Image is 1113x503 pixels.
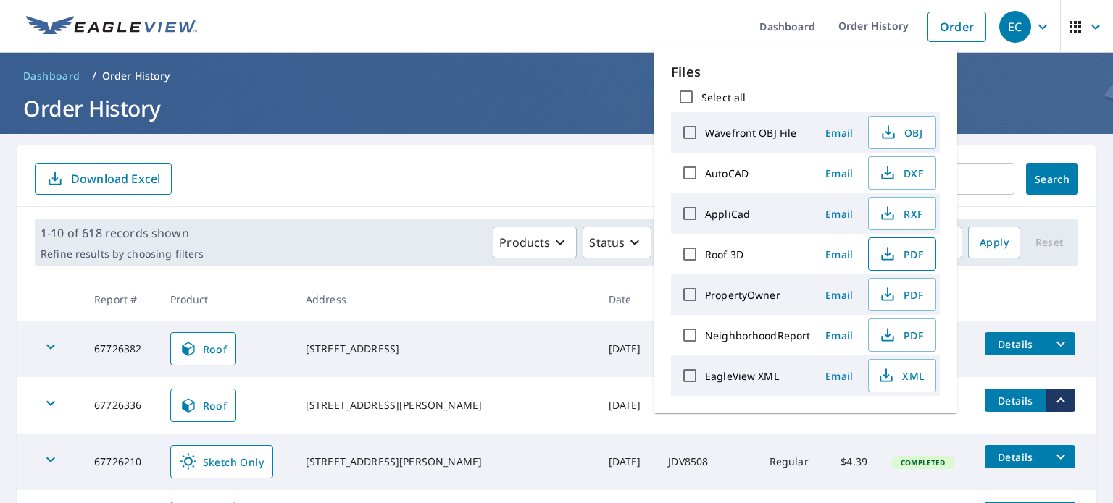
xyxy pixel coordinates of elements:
div: [STREET_ADDRESS][PERSON_NAME] [306,455,585,469]
button: Email [816,324,862,347]
td: [DATE] [597,321,657,377]
button: PDF [868,278,936,311]
th: Product [159,278,294,321]
span: OBJ [878,124,924,141]
button: filesDropdownBtn-67726336 [1046,389,1075,412]
th: Report # [83,278,158,321]
p: Status [589,234,625,251]
label: PropertyOwner [705,288,780,302]
label: AppliCad [705,207,750,221]
label: Wavefront OBJ File [705,126,796,140]
span: Email [822,207,856,221]
button: RXF [868,197,936,230]
button: filesDropdownBtn-67726382 [1046,332,1075,355]
nav: breadcrumb [17,64,1096,88]
h1: Order History [17,93,1096,123]
p: 1-10 of 618 records shown [41,224,204,242]
a: Sketch Only [170,445,273,478]
button: Email [816,284,862,306]
p: Files [671,62,940,82]
td: $4.39 [825,434,879,490]
button: XML [868,359,936,392]
button: Email [816,203,862,225]
span: Email [822,329,856,342]
img: EV Logo [26,16,197,38]
button: detailsBtn-67726382 [985,332,1046,355]
span: Email [822,248,856,261]
td: [DATE] [597,377,657,434]
label: Select all [701,90,746,104]
button: Email [816,243,862,266]
button: Email [816,365,862,387]
span: XML [878,367,924,384]
button: filesDropdownBtn-67726210 [1046,445,1075,468]
button: Apply [968,227,1020,258]
p: Download Excel [71,171,160,187]
a: Dashboard [17,64,86,88]
td: [DATE] [597,434,657,490]
td: 67726382 [83,321,158,377]
span: Roof [180,340,228,358]
button: OBJ [868,116,936,149]
div: [STREET_ADDRESS] [306,342,585,356]
div: [STREET_ADDRESS][PERSON_NAME] [306,398,585,413]
a: Order [927,12,986,42]
span: Email [822,369,856,383]
span: Dashboard [23,69,80,83]
button: PDF [868,237,936,271]
span: Details [993,337,1037,351]
th: Date [597,278,657,321]
button: Search [1026,163,1078,195]
button: PDF [868,318,936,352]
label: EagleView XML [705,369,779,383]
span: Details [993,450,1037,464]
p: Refine results by choosing filters [41,248,204,261]
button: Download Excel [35,163,172,195]
span: Sketch Only [180,453,264,470]
span: RXF [878,205,924,222]
label: AutoCAD [705,166,749,180]
span: PDF [878,245,924,263]
td: JDV8508 [656,434,757,490]
p: Products [499,234,550,251]
td: 67726210 [83,434,158,490]
td: Regular [758,434,826,490]
span: Email [822,126,856,140]
button: Email [816,122,862,144]
button: Products [493,227,577,258]
span: Completed [892,457,954,468]
span: Roof [180,397,228,414]
span: Apply [980,234,1009,252]
label: Roof 3D [705,248,743,261]
label: NeighborhoodReport [705,329,810,342]
span: PDF [878,326,924,344]
a: Roof [170,332,237,365]
p: Order History [102,69,170,83]
span: Search [1038,172,1067,186]
div: EC [999,11,1031,43]
td: 67726336 [83,377,158,434]
span: Details [993,394,1037,407]
a: Roof [170,389,237,422]
li: / [92,67,96,85]
th: Address [294,278,597,321]
span: Email [822,166,856,180]
span: DXF [878,164,924,182]
button: DXF [868,156,936,190]
span: Email [822,288,856,302]
button: Email [816,162,862,185]
button: detailsBtn-67726210 [985,445,1046,468]
button: detailsBtn-67726336 [985,389,1046,412]
button: Status [583,227,651,258]
span: PDF [878,286,924,303]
